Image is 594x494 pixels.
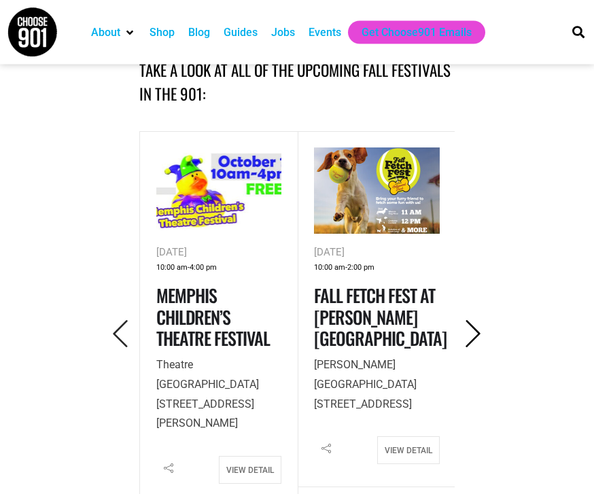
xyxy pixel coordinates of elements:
[314,262,345,276] span: 10:00 am
[309,24,341,41] a: Events
[314,262,440,276] div: -
[139,59,455,106] h4: Take a look at all of the upcoming fall festivals in the 901:
[224,24,258,41] a: Guides
[377,437,440,465] a: View Detail
[156,262,282,276] div: -
[314,247,345,259] span: [DATE]
[271,24,295,41] a: Jobs
[347,262,374,276] span: 2:00 pm
[567,21,589,43] div: Search
[156,359,259,391] span: Theatre [GEOGRAPHIC_DATA]
[150,24,175,41] a: Shop
[156,457,181,481] i: Share
[314,359,417,391] span: [PERSON_NAME][GEOGRAPHIC_DATA]
[84,21,554,44] nav: Main nav
[314,437,338,461] i: Share
[314,356,440,414] p: [STREET_ADDRESS]
[91,24,120,41] a: About
[190,262,217,276] span: 4:00 pm
[156,356,282,434] p: [STREET_ADDRESS][PERSON_NAME]
[219,457,281,484] a: View Detail
[156,283,270,351] a: Memphis Children’s Theatre Festival
[362,24,472,41] a: Get Choose901 Emails
[156,247,187,259] span: [DATE]
[455,319,492,351] button: Next
[84,21,143,44] div: About
[102,319,139,351] button: Previous
[459,321,487,349] i: Next
[156,262,188,276] span: 10:00 am
[188,24,210,41] a: Blog
[107,321,135,349] i: Previous
[314,283,447,351] a: Fall Fetch Fest at [PERSON_NAME][GEOGRAPHIC_DATA]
